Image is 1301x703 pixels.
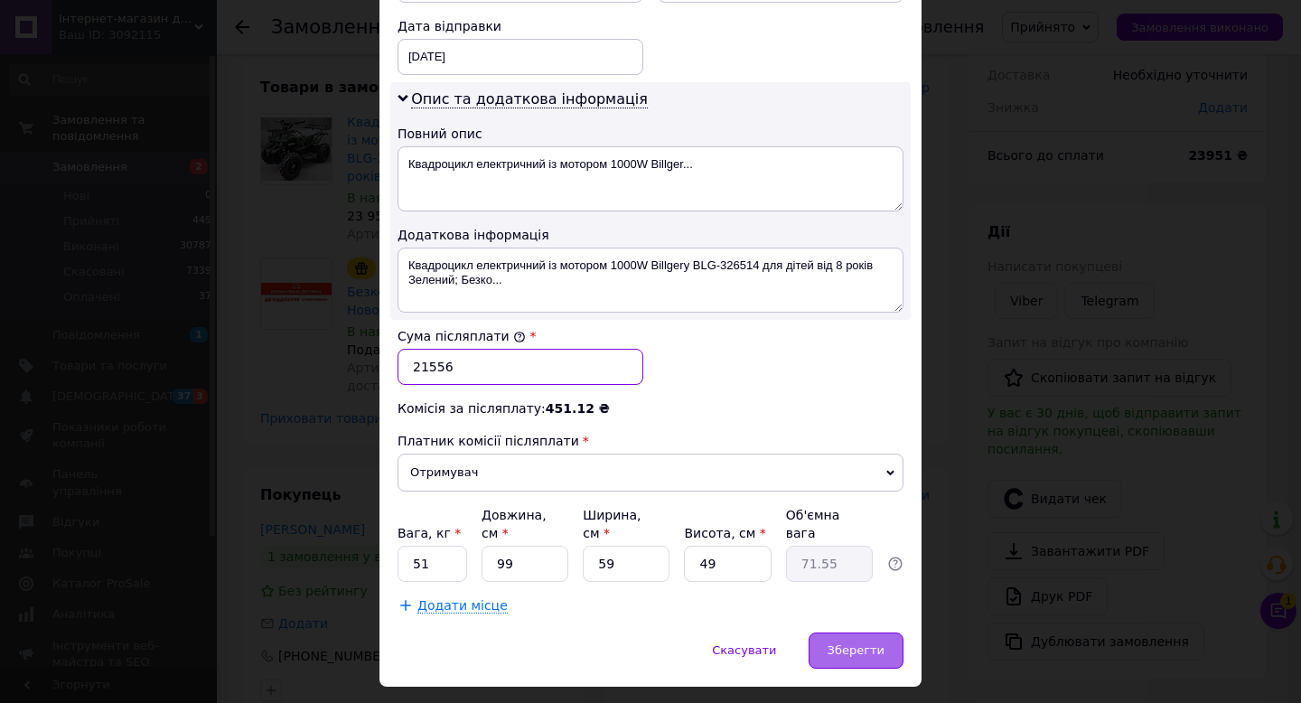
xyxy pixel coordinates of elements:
span: Скасувати [712,643,776,657]
label: Ширина, см [583,508,641,540]
div: Додаткова інформація [398,226,903,244]
div: Повний опис [398,125,903,143]
label: Висота, см [684,526,765,540]
span: Зберегти [828,643,884,657]
span: Додати місце [417,598,508,614]
textarea: Квадроцикл електричний із мотором 1000W Billgery BLG-326514 для дітей від 8 років Зелений; Безко... [398,248,903,313]
textarea: Квадроцикл електричний із мотором 1000W Billger... [398,146,903,211]
label: Вага, кг [398,526,461,540]
span: Отримувач [398,454,903,492]
div: Комісія за післяплату: [398,399,903,417]
label: Довжина, см [482,508,547,540]
span: Платник комісії післяплати [398,434,579,448]
div: Об'ємна вага [786,506,873,542]
span: 451.12 ₴ [546,401,610,416]
label: Сума післяплати [398,329,526,343]
span: Опис та додаткова інформація [411,90,648,108]
div: Дата відправки [398,17,643,35]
